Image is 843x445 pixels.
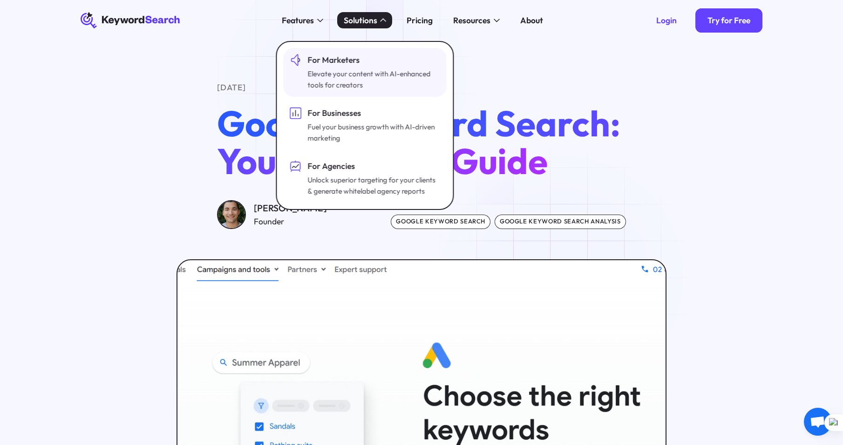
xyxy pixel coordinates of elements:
[308,121,439,144] div: Fuel your business growth with AI-driven marketing
[514,12,549,28] a: About
[707,15,750,26] div: Try for Free
[644,8,689,33] a: Login
[283,154,447,203] a: For AgenciesUnlock superior targeting for your clients & generate whitelabel agency reports
[283,101,447,150] a: For BusinessesFuel your business growth with AI-driven marketing
[308,54,439,66] div: For Marketers
[283,48,447,97] a: For MarketersElevate your content with AI-enhanced tools for creators
[308,107,439,119] div: For Businesses
[254,216,327,228] div: Founder
[254,201,327,216] div: [PERSON_NAME]
[344,14,377,27] div: Solutions
[308,160,439,172] div: For Agencies
[495,215,626,229] div: google keyword search analysis
[695,8,763,33] a: Try for Free
[804,408,832,436] div: Open chat
[308,175,439,197] div: Unlock superior targeting for your clients & generate whitelabel agency reports
[217,101,620,183] span: Google Keyword Search: Your Ultimate Guide
[520,14,543,27] div: About
[453,14,490,27] div: Resources
[282,14,314,27] div: Features
[656,15,677,26] div: Login
[401,12,439,28] a: Pricing
[276,41,454,210] nav: Solutions
[391,215,490,229] div: google keyword search
[308,68,439,91] div: Elevate your content with AI-enhanced tools for creators
[407,14,433,27] div: Pricing
[217,81,625,94] div: [DATE]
